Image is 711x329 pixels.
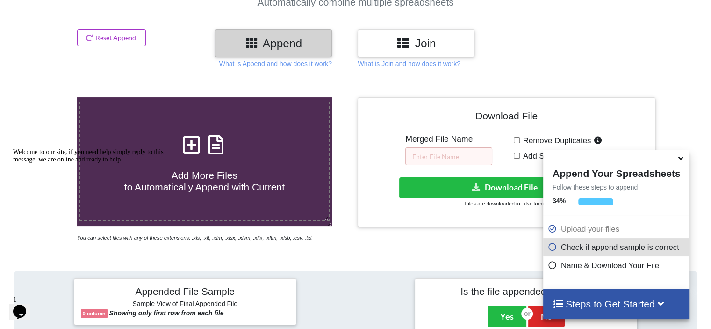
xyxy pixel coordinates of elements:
[81,300,289,309] h6: Sample View of Final Appended File
[9,145,178,287] iframe: chat widget
[543,183,689,192] p: Follow these steps to append
[365,37,467,50] h3: Join
[520,152,606,161] span: Add Source File Names
[422,285,630,297] h4: Is the file appended correctly?
[365,104,648,131] h4: Download File
[528,306,565,327] button: No
[222,37,325,50] h3: Append
[548,260,687,271] p: Name & Download Your File
[83,311,106,316] b: 0 column
[358,59,460,68] p: What is Join and how does it work?
[488,306,526,327] button: Yes
[520,136,591,145] span: Remove Duplicates
[4,4,154,18] span: Welcome to our site, if you need help simply reply to this message, we are online and ready to help.
[548,223,687,235] p: Upload your files
[109,309,224,317] b: Showing only first row from each file
[77,235,312,241] i: You can select files with any of these extensions: .xls, .xlt, .xlm, .xlsx, .xlsm, .xltx, .xltm, ...
[553,197,566,205] b: 34 %
[553,298,680,310] h4: Steps to Get Started
[9,292,39,320] iframe: chat widget
[81,285,289,299] h4: Appended File Sample
[4,4,172,19] div: Welcome to our site, if you need help simply reply to this message, we are online and ready to help.
[548,241,687,253] p: Check if append sample is correct
[77,29,146,46] button: Reset Append
[219,59,332,68] p: What is Append and how does it work?
[399,177,612,198] button: Download File
[124,170,285,192] span: Add More Files to Automatically Append with Current
[405,147,492,165] input: Enter File Name
[543,165,689,179] h4: Append Your Spreadsheets
[405,134,492,144] h5: Merged File Name
[465,201,548,206] small: Files are downloaded in .xlsx format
